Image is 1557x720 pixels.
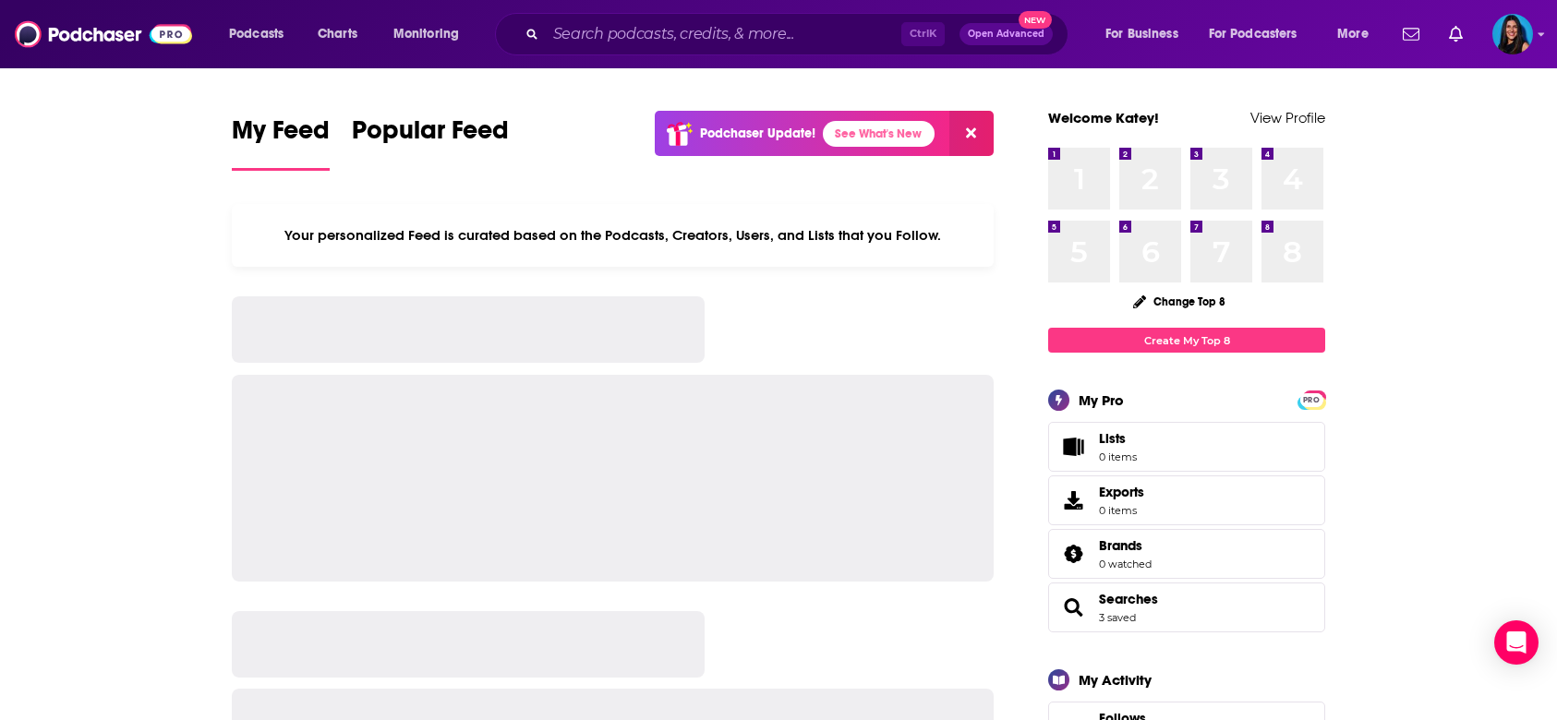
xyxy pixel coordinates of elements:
[216,19,308,49] button: open menu
[513,13,1086,55] div: Search podcasts, credits, & more...
[352,114,509,171] a: Popular Feed
[1395,18,1427,50] a: Show notifications dropdown
[1099,537,1142,554] span: Brands
[1099,450,1137,463] span: 0 items
[232,204,994,267] div: Your personalized Feed is curated based on the Podcasts, Creators, Users, and Lists that you Follow.
[1442,18,1470,50] a: Show notifications dropdown
[1092,19,1201,49] button: open menu
[380,19,483,49] button: open menu
[1492,14,1533,54] img: User Profile
[1300,393,1322,407] span: PRO
[1055,434,1092,460] span: Lists
[1048,529,1325,579] span: Brands
[1105,21,1178,47] span: For Business
[1337,21,1369,47] span: More
[901,22,945,46] span: Ctrl K
[1122,290,1237,313] button: Change Top 8
[1079,671,1152,689] div: My Activity
[1099,537,1152,554] a: Brands
[1048,582,1325,632] span: Searches
[1055,594,1092,620] a: Searches
[1048,422,1325,472] a: Lists
[1494,620,1539,665] div: Open Intercom Messenger
[1019,11,1052,29] span: New
[1099,430,1126,447] span: Lists
[1099,504,1144,517] span: 0 items
[15,17,192,52] img: Podchaser - Follow, Share and Rate Podcasts
[823,121,935,147] a: See What's New
[1048,109,1159,126] a: Welcome Katey!
[1492,14,1533,54] button: Show profile menu
[1324,19,1392,49] button: open menu
[229,21,284,47] span: Podcasts
[1099,484,1144,500] span: Exports
[1079,391,1124,409] div: My Pro
[393,21,459,47] span: Monitoring
[1209,21,1297,47] span: For Podcasters
[306,19,368,49] a: Charts
[1099,430,1137,447] span: Lists
[1099,558,1152,570] a: 0 watched
[232,114,330,171] a: My Feed
[700,126,815,141] p: Podchaser Update!
[546,19,901,49] input: Search podcasts, credits, & more...
[960,23,1053,45] button: Open AdvancedNew
[1048,475,1325,525] a: Exports
[232,114,330,157] span: My Feed
[352,114,509,157] span: Popular Feed
[1492,14,1533,54] span: Logged in as kateyquinn
[968,30,1044,39] span: Open Advanced
[1048,328,1325,353] a: Create My Top 8
[1099,591,1158,607] a: Searches
[1250,109,1325,126] a: View Profile
[1300,392,1322,406] a: PRO
[1099,611,1136,624] a: 3 saved
[1055,541,1092,567] a: Brands
[318,21,357,47] span: Charts
[1055,487,1092,513] span: Exports
[1197,19,1324,49] button: open menu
